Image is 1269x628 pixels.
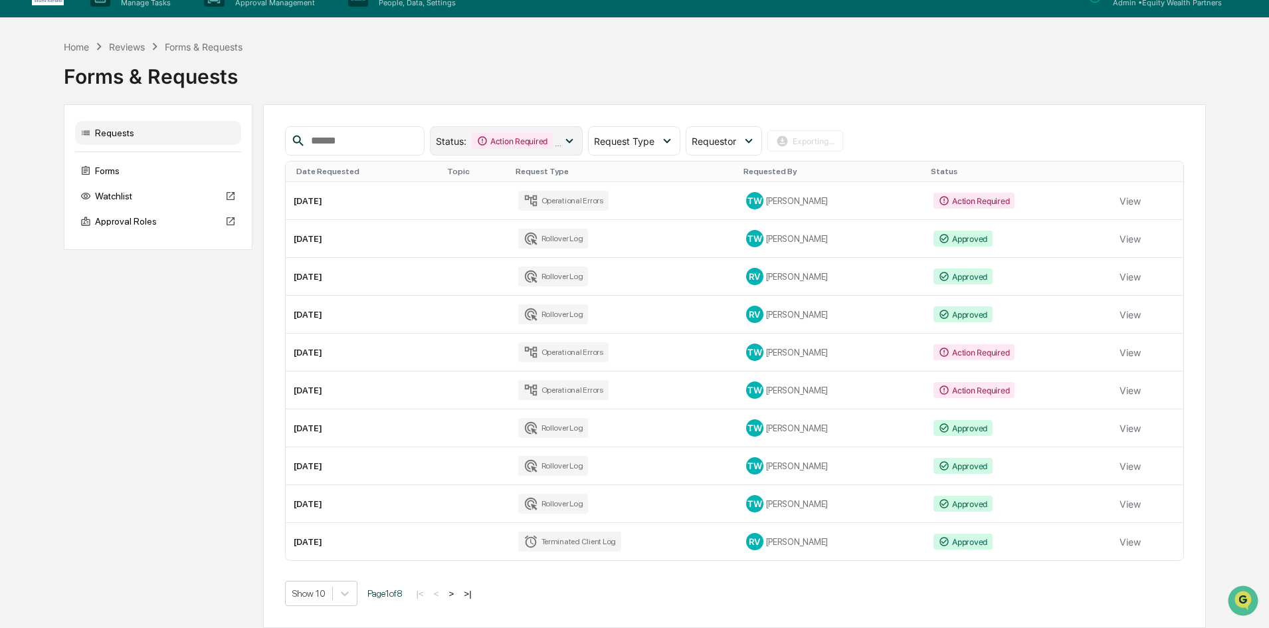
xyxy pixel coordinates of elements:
button: View [1120,225,1141,252]
div: Rollover Log [518,304,588,324]
div: RV [746,533,763,550]
div: TW [746,344,763,361]
p: How can we help? [13,28,242,49]
div: TW [746,419,763,437]
td: [DATE] [286,447,442,485]
a: Powered byPylon [94,225,161,235]
a: 🔎Data Lookup [8,187,89,211]
div: Requests [75,121,241,145]
div: Rollover Log [518,456,588,476]
div: [PERSON_NAME] [746,457,918,474]
td: [DATE] [286,182,442,220]
div: [PERSON_NAME] [746,419,918,437]
div: Requested By [743,167,921,176]
button: > [445,588,458,599]
div: [PERSON_NAME] [746,306,918,323]
div: 🖐️ [13,169,24,179]
div: [PERSON_NAME] [746,192,918,209]
td: [DATE] [286,220,442,258]
div: [PERSON_NAME] [746,344,918,361]
button: Exporting... [767,130,843,152]
div: 🔎 [13,194,24,205]
a: 🗄️Attestations [91,162,170,186]
div: Forms & Requests [64,54,1206,88]
div: Approved [933,458,993,474]
div: Approved [933,534,993,550]
span: Request Type [594,136,654,147]
div: Forms [75,159,241,183]
div: Operational Errors [518,380,609,400]
div: Forms & Requests [165,41,243,52]
span: Attestations [110,167,165,181]
div: TW [746,230,763,247]
td: [DATE] [286,334,442,371]
div: Action Required [472,133,553,149]
span: Preclearance [27,167,86,181]
div: Action Required [933,193,1015,209]
div: Action Required [933,382,1015,398]
div: [PERSON_NAME] [746,381,918,399]
div: Rollover Log [518,229,588,249]
button: Start new chat [226,106,242,122]
img: 1746055101610-c473b297-6a78-478c-a979-82029cc54cd1 [13,102,37,126]
div: TW [746,457,763,474]
div: Reviews [109,41,145,52]
div: Date Requested [296,167,437,176]
div: Watchlist [75,184,241,208]
td: [DATE] [286,296,442,334]
div: Approved [933,306,993,322]
div: [PERSON_NAME] [746,268,918,285]
div: Approved [933,496,993,512]
div: TW [746,381,763,399]
div: Approval Roles [75,209,241,233]
button: View [1120,301,1141,328]
div: Start new chat [45,102,218,115]
div: TW [746,192,763,209]
div: Status [931,167,1106,176]
button: View [1120,377,1141,403]
div: RV [746,306,763,323]
div: Rollover Log [518,494,588,514]
td: [DATE] [286,523,442,560]
div: Action Required [933,344,1015,360]
div: Request Type [516,167,732,176]
div: Home [64,41,89,52]
span: Requestor [692,136,736,147]
div: [PERSON_NAME] [746,533,918,550]
div: We're available if you need us! [45,115,168,126]
div: RV [746,268,763,285]
div: Rollover Log [518,418,588,438]
button: View [1120,528,1141,555]
div: Approved [933,420,993,436]
button: View [1120,490,1141,517]
span: Status : [436,136,466,147]
button: View [1120,453,1141,479]
button: >| [460,588,475,599]
div: [PERSON_NAME] [746,230,918,247]
td: [DATE] [286,371,442,409]
div: Topic [447,167,505,176]
a: 🖐️Preclearance [8,162,91,186]
span: Data Lookup [27,193,84,206]
div: Operational Errors [518,191,609,211]
button: View [1120,187,1141,214]
div: 🗄️ [96,169,107,179]
td: [DATE] [286,485,442,523]
div: Approved [933,231,993,247]
div: Operational Errors [518,342,609,362]
div: Terminated Client Log [518,532,621,552]
button: |< [413,588,428,599]
div: Rollover Log [518,266,588,286]
span: Pylon [132,225,161,235]
button: View [1120,263,1141,290]
span: Page 1 of 8 [367,588,403,599]
div: Approved [933,268,993,284]
td: [DATE] [286,409,442,447]
button: View [1120,339,1141,366]
button: View [1120,415,1141,441]
td: [DATE] [286,258,442,296]
div: TW [746,495,763,512]
button: < [430,588,443,599]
